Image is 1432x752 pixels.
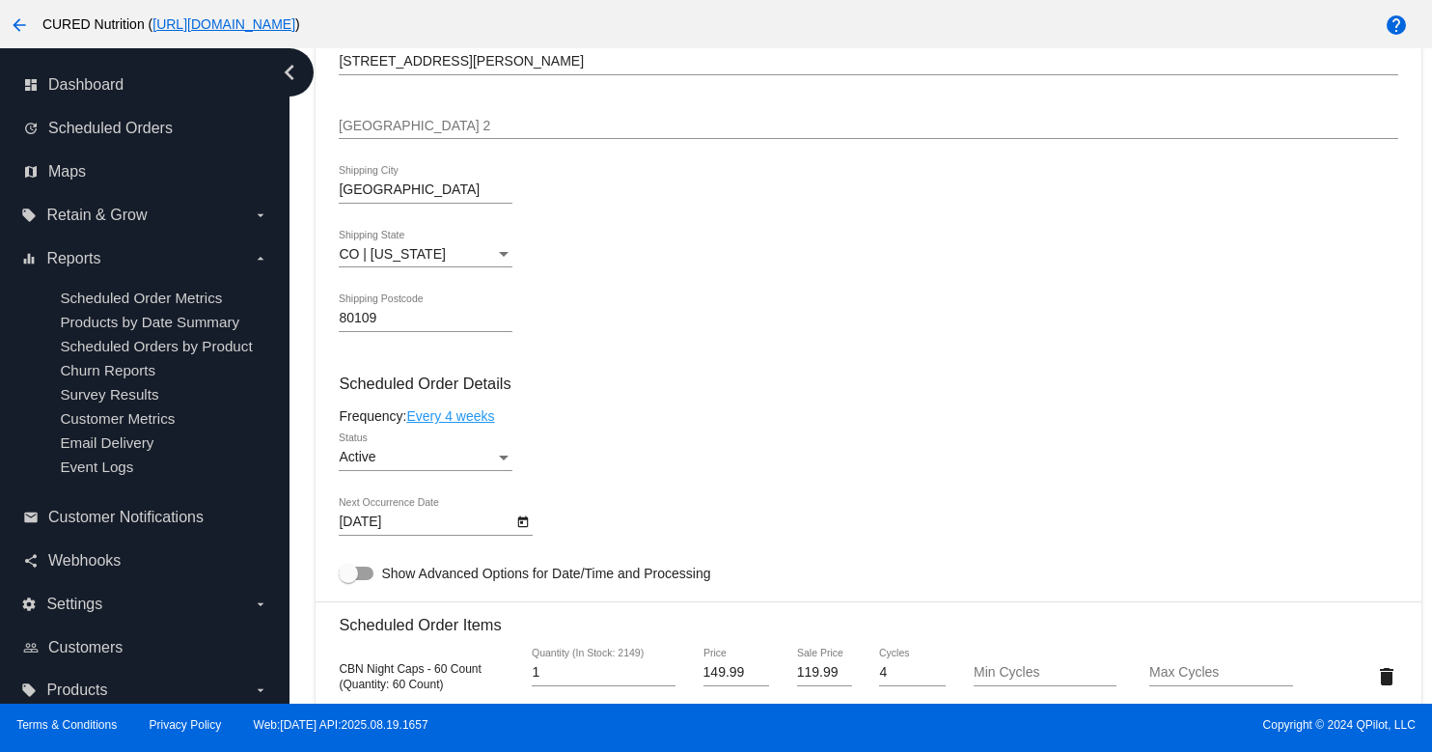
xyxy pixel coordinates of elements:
[23,553,39,569] i: share
[797,665,852,681] input: Sale Price
[46,250,100,267] span: Reports
[339,311,512,326] input: Shipping Postcode
[48,120,173,137] span: Scheduled Orders
[23,77,39,93] i: dashboard
[339,54,1397,70] input: Shipping Street 1
[21,208,37,223] i: local_offer
[23,545,268,576] a: share Webhooks
[381,564,710,583] span: Show Advanced Options for Date/Time and Processing
[1375,665,1398,688] mat-icon: delete
[253,251,268,266] i: arrow_drop_down
[339,247,512,263] mat-select: Shipping State
[23,70,268,100] a: dashboard Dashboard
[253,208,268,223] i: arrow_drop_down
[1149,665,1293,681] input: Max Cycles
[974,665,1117,681] input: Min Cycles
[23,156,268,187] a: map Maps
[23,632,268,663] a: people_outline Customers
[339,449,375,464] span: Active
[339,182,512,198] input: Shipping City
[21,682,37,698] i: local_offer
[60,314,239,330] a: Products by Date Summary
[46,596,102,613] span: Settings
[253,682,268,698] i: arrow_drop_down
[253,597,268,612] i: arrow_drop_down
[8,14,31,37] mat-icon: arrow_back
[46,207,147,224] span: Retain & Grow
[48,639,123,656] span: Customers
[21,251,37,266] i: equalizer
[23,121,39,136] i: update
[23,510,39,525] i: email
[339,119,1397,134] input: Shipping Street 2
[48,552,121,570] span: Webhooks
[1385,14,1408,37] mat-icon: help
[60,386,158,403] a: Survey Results
[339,450,512,465] mat-select: Status
[60,362,155,378] a: Churn Reports
[46,682,107,699] span: Products
[60,434,153,451] a: Email Delivery
[254,718,428,732] a: Web:[DATE] API:2025.08.19.1657
[48,163,86,181] span: Maps
[879,665,946,681] input: Cycles
[732,718,1416,732] span: Copyright © 2024 QPilot, LLC
[339,375,1397,393] h3: Scheduled Order Details
[152,16,295,32] a: [URL][DOMAIN_NAME]
[60,459,133,475] a: Event Logs
[339,515,512,530] input: Next Occurrence Date
[512,511,533,531] button: Open calendar
[23,113,268,144] a: update Scheduled Orders
[406,408,494,424] a: Every 4 weeks
[23,502,268,533] a: email Customer Notifications
[21,597,37,612] i: settings
[339,601,1397,634] h3: Scheduled Order Items
[23,164,39,180] i: map
[48,76,124,94] span: Dashboard
[23,640,39,655] i: people_outline
[60,410,175,427] a: Customer Metrics
[339,662,481,691] span: CBN Night Caps - 60 Count (Quantity: 60 Count)
[48,509,204,526] span: Customer Notifications
[339,246,445,262] span: CO | [US_STATE]
[532,665,675,681] input: Quantity (In Stock: 2149)
[703,665,770,681] input: Price
[150,718,222,732] a: Privacy Policy
[16,718,117,732] a: Terms & Conditions
[60,338,252,354] a: Scheduled Orders by Product
[274,57,305,88] i: chevron_left
[60,290,222,306] a: Scheduled Order Metrics
[339,408,1397,424] div: Frequency:
[42,16,300,32] span: CURED Nutrition ( )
